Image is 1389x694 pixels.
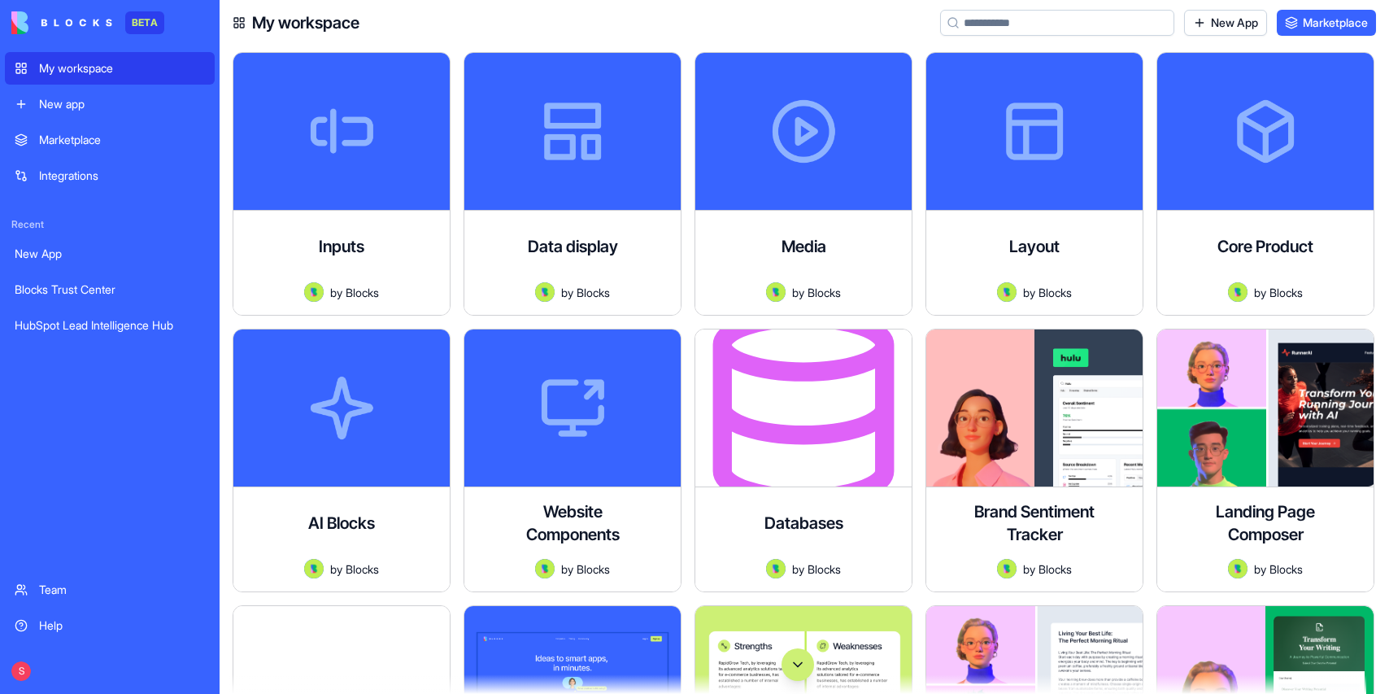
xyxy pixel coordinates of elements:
a: Help [5,609,215,642]
span: by [792,561,804,578]
a: Landing Page ComposerAvatarbyBlocks [1156,329,1374,592]
div: Help [39,618,205,634]
span: by [561,284,573,301]
span: Blocks [346,561,379,578]
div: BETA [125,11,164,34]
span: Blocks [577,284,610,301]
div: New app [39,96,205,112]
span: Blocks [1269,284,1303,301]
a: New app [5,88,215,120]
span: by [1023,284,1035,301]
a: Core ProductAvatarbyBlocks [1156,52,1374,316]
img: Avatar [997,559,1017,578]
h4: Landing Page Composer [1200,500,1330,546]
img: Avatar [535,559,555,578]
span: by [1023,561,1035,578]
span: Blocks [808,561,841,578]
a: LayoutAvatarbyBlocks [925,52,1143,316]
a: My workspace [5,52,215,85]
div: Team [39,582,205,598]
span: S [11,661,31,681]
h4: Inputs [319,235,364,258]
a: New App [5,238,215,270]
h4: AI Blocks [308,512,375,535]
span: by [1254,561,1266,578]
div: Marketplace [39,132,205,148]
a: HubSpot Lead Intelligence Hub [5,309,215,342]
a: BETA [11,11,164,34]
h4: Databases [764,512,843,535]
a: Blocks Trust Center [5,273,215,306]
span: Blocks [1038,561,1072,578]
h4: Media [782,235,826,258]
span: Blocks [577,561,610,578]
img: Avatar [535,282,555,302]
h4: Layout [1009,235,1060,258]
span: by [1254,284,1266,301]
span: Blocks [808,284,841,301]
button: Scroll to bottom [782,648,814,681]
img: Avatar [766,559,786,578]
img: Avatar [766,282,786,302]
div: My workspace [39,60,205,76]
img: Avatar [304,282,324,302]
span: by [561,561,573,578]
a: New App [1184,10,1267,36]
a: Marketplace [5,124,215,156]
span: by [330,284,342,301]
a: Brand Sentiment TrackerAvatarbyBlocks [925,329,1143,592]
img: Avatar [1228,559,1247,578]
h4: Brand Sentiment Tracker [969,500,1099,546]
span: Blocks [1038,284,1072,301]
a: Marketplace [1277,10,1376,36]
img: Avatar [1228,282,1247,302]
a: Team [5,574,215,606]
span: by [792,284,804,301]
img: Avatar [304,559,324,578]
div: New App [15,246,205,262]
h4: My workspace [252,11,359,34]
h4: Data display [528,235,618,258]
img: Avatar [997,282,1017,302]
a: MediaAvatarbyBlocks [694,52,912,316]
div: Integrations [39,168,205,184]
img: logo [11,11,112,34]
span: Blocks [346,284,379,301]
a: Data displayAvatarbyBlocks [464,52,681,316]
a: Integrations [5,159,215,192]
span: by [330,561,342,578]
span: Recent [5,218,215,231]
h4: Website Components [507,500,638,546]
a: InputsAvatarbyBlocks [233,52,451,316]
span: Blocks [1269,561,1303,578]
a: Website ComponentsAvatarbyBlocks [464,329,681,592]
a: AI BlocksAvatarbyBlocks [233,329,451,592]
h4: Core Product [1217,235,1313,258]
div: HubSpot Lead Intelligence Hub [15,317,205,334]
a: DatabasesAvatarbyBlocks [694,329,912,592]
div: Blocks Trust Center [15,282,205,298]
